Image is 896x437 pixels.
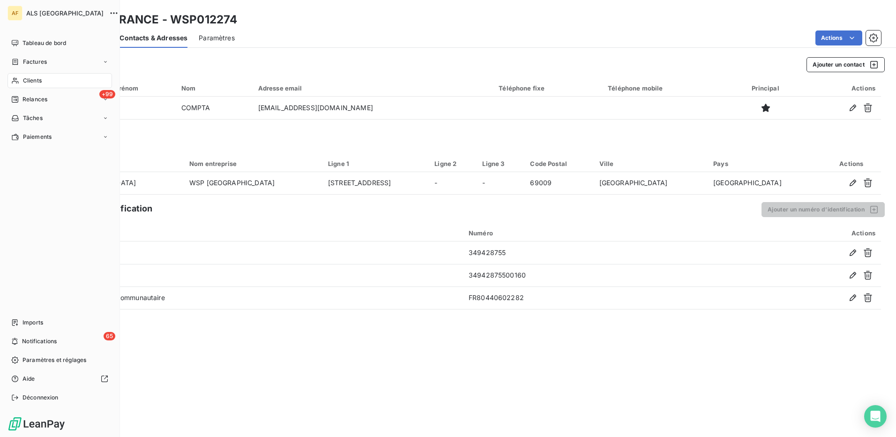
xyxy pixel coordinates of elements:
[22,356,86,364] span: Paramètres et réglages
[23,58,47,66] span: Factures
[328,160,423,167] div: Ligne 1
[22,95,47,104] span: Relances
[26,9,104,17] span: ALS [GEOGRAPHIC_DATA]
[762,202,885,217] button: Ajouter un numéro d’identification
[734,84,797,92] div: Principal
[864,405,887,428] div: Open Intercom Messenger
[23,133,52,141] span: Paiements
[477,172,524,195] td: -
[463,241,724,264] td: 349428755
[181,84,247,92] div: Nom
[469,229,718,237] div: Numéro
[45,241,463,264] td: SIREN
[119,33,187,43] span: Contacts & Adresses
[730,229,875,237] div: Actions
[7,6,22,21] div: AF
[22,39,66,47] span: Tableau de bord
[99,90,115,98] span: +99
[184,172,322,195] td: WSP [GEOGRAPHIC_DATA]
[176,97,253,119] td: COMPTA
[530,160,588,167] div: Code Postal
[599,160,702,167] div: Ville
[808,84,875,92] div: Actions
[594,172,708,195] td: [GEOGRAPHIC_DATA]
[23,114,43,122] span: Tâches
[463,286,724,309] td: FR80440602282
[608,84,723,92] div: Téléphone mobile
[115,84,170,92] div: Prénom
[806,57,885,72] button: Ajouter un contact
[22,318,43,327] span: Imports
[499,84,597,92] div: Téléphone fixe
[713,160,816,167] div: Pays
[189,160,317,167] div: Nom entreprise
[23,76,42,85] span: Clients
[258,84,488,92] div: Adresse email
[429,172,477,195] td: -
[22,393,59,402] span: Déconnexion
[524,172,593,195] td: 69009
[434,160,471,167] div: Ligne 2
[22,337,57,346] span: Notifications
[82,11,237,28] h3: WSP FRANCE - WSP012274
[22,375,35,383] span: Aide
[463,264,724,286] td: 34942875500160
[199,33,235,43] span: Paramètres
[45,264,463,286] td: SIRET
[708,172,821,195] td: [GEOGRAPHIC_DATA]
[253,97,493,119] td: [EMAIL_ADDRESS][DOMAIN_NAME]
[51,229,457,237] div: Type
[322,172,429,195] td: [STREET_ADDRESS]
[7,371,112,386] a: Aide
[815,30,862,45] button: Actions
[482,160,519,167] div: Ligne 3
[828,160,875,167] div: Actions
[7,416,66,431] img: Logo LeanPay
[45,286,463,309] td: Numéro de TVA intracommunautaire
[104,332,115,340] span: 65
